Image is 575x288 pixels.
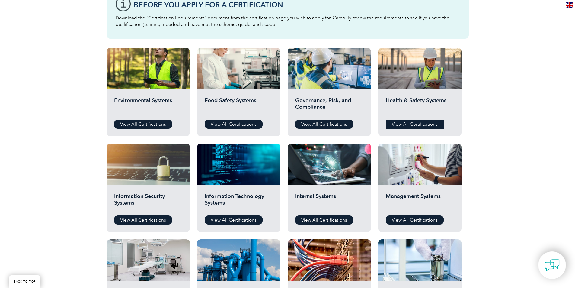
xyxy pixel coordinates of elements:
[205,215,263,225] a: View All Certifications
[114,193,182,211] h2: Information Security Systems
[205,120,263,129] a: View All Certifications
[386,120,444,129] a: View All Certifications
[386,193,454,211] h2: Management Systems
[295,215,353,225] a: View All Certifications
[114,97,182,115] h2: Environmental Systems
[386,97,454,115] h2: Health & Safety Systems
[205,97,273,115] h2: Food Safety Systems
[545,258,560,273] img: contact-chat.png
[295,193,363,211] h2: Internal Systems
[205,193,273,211] h2: Information Technology Systems
[114,120,172,129] a: View All Certifications
[566,2,573,8] img: en
[386,215,444,225] a: View All Certifications
[295,120,353,129] a: View All Certifications
[9,275,40,288] a: BACK TO TOP
[295,97,363,115] h2: Governance, Risk, and Compliance
[116,15,460,28] p: Download the “Certification Requirements” document from the certification page you wish to apply ...
[134,1,460,8] h3: Before You Apply For a Certification
[114,215,172,225] a: View All Certifications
